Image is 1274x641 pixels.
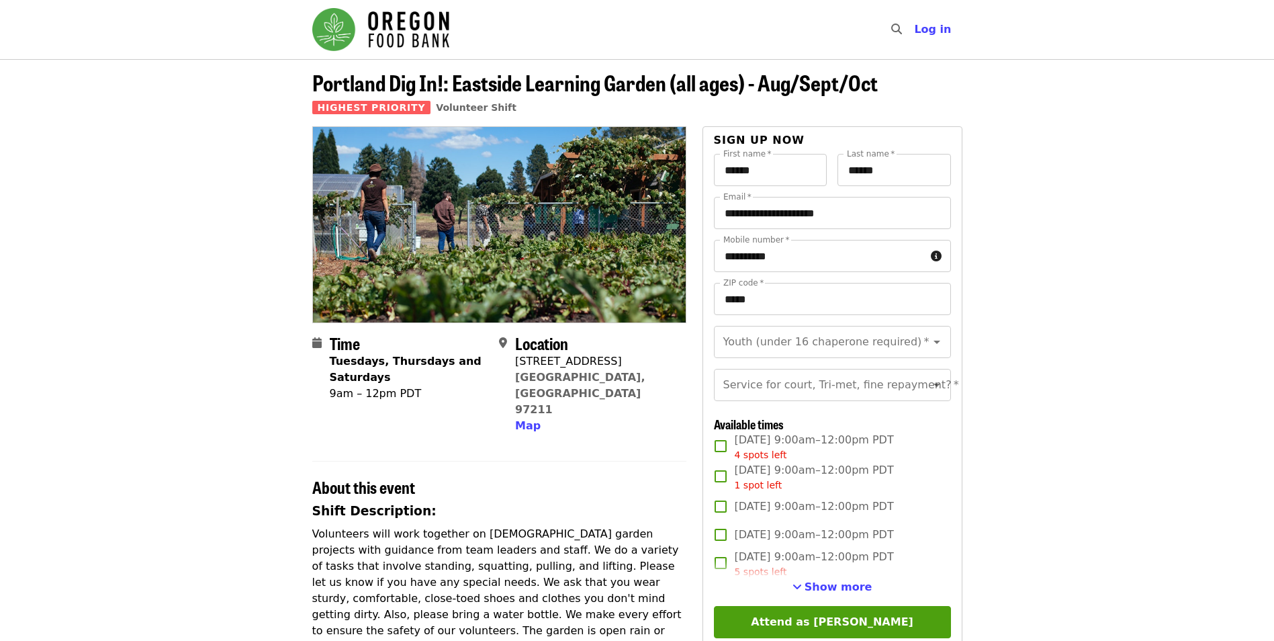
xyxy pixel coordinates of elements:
label: Last name [847,150,895,158]
i: calendar icon [312,337,322,349]
a: Volunteer Shift [436,102,516,113]
input: Last name [837,154,951,186]
strong: Shift Description: [312,504,437,518]
button: Map [515,418,541,434]
input: Search [910,13,921,46]
div: 9am – 12pm PDT [330,386,489,402]
span: Time [330,331,360,355]
span: Portland Dig In!: Eastside Learning Garden (all ages) - Aug/Sept/Oct [312,67,878,98]
i: circle-info icon [931,250,942,263]
img: Oregon Food Bank - Home [312,8,449,51]
span: Highest Priority [312,101,431,114]
input: ZIP code [714,283,951,315]
span: [DATE] 9:00am–12:00pm PDT [735,499,894,515]
a: [GEOGRAPHIC_DATA], [GEOGRAPHIC_DATA] 97211 [515,371,645,416]
button: Open [927,376,946,394]
span: Available times [714,415,784,433]
input: Email [714,197,951,229]
strong: Tuesdays, Thursdays and Saturdays [330,355,482,384]
button: Open [927,333,946,351]
span: Sign up now [714,134,805,146]
span: [DATE] 9:00am–12:00pm PDT [735,549,894,579]
span: Log in [914,23,951,36]
label: ZIP code [723,279,764,287]
input: Mobile number [714,240,925,272]
i: map-marker-alt icon [499,337,507,349]
img: Portland Dig In!: Eastside Learning Garden (all ages) - Aug/Sept/Oct organized by Oregon Food Bank [313,127,686,323]
span: Show more [805,581,872,593]
span: 5 spots left [735,566,787,577]
span: [DATE] 9:00am–12:00pm PDT [735,462,894,493]
span: About this event [312,475,415,499]
button: Attend as [PERSON_NAME] [714,606,951,638]
span: [DATE] 9:00am–12:00pm PDT [735,432,894,462]
label: Mobile number [723,236,789,244]
span: Location [515,331,568,355]
button: See more timeslots [792,579,872,595]
i: search icon [891,23,902,36]
label: First name [723,150,772,158]
span: 4 spots left [735,450,787,460]
span: [DATE] 9:00am–12:00pm PDT [735,527,894,543]
div: [STREET_ADDRESS] [515,353,676,370]
button: Log in [903,16,962,43]
span: Map [515,419,541,432]
span: 1 spot left [735,480,782,490]
label: Email [723,193,752,201]
input: First name [714,154,827,186]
